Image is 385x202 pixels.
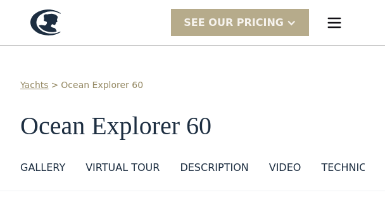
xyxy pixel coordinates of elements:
[180,160,248,175] div: DESCRIPTION
[20,112,365,140] h1: Ocean Explorer 60
[20,160,65,175] div: GALLERY
[51,79,59,92] div: >
[85,160,160,180] a: VIRTUAL TOUR
[20,160,65,180] a: GALLERY
[314,3,355,43] div: menu
[269,160,301,175] div: VIDEO
[180,160,248,180] a: DESCRIPTION
[20,79,49,92] a: Yachts
[61,79,143,92] a: Ocean Explorer 60
[30,9,61,35] a: home
[171,9,309,36] div: SEE Our Pricing
[269,160,301,180] a: VIDEO
[184,15,284,30] div: SEE Our Pricing
[85,160,160,175] div: VIRTUAL TOUR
